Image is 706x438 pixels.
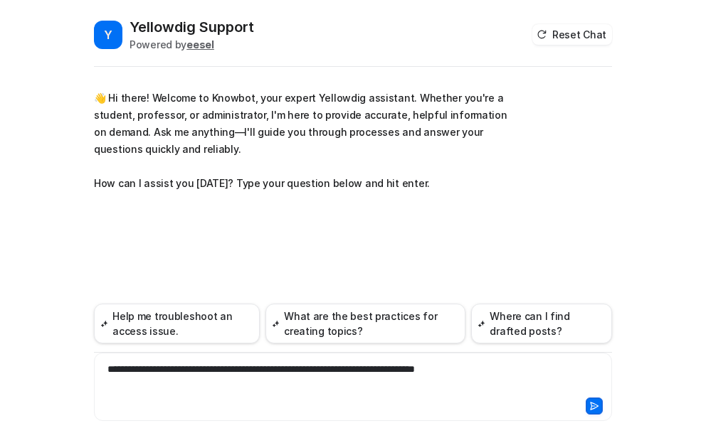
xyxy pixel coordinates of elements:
h2: Yellowdig Support [130,17,254,37]
p: 👋 Hi there! Welcome to Knowbot, your expert Yellowdig assistant. Whether you're a student, profes... [94,90,510,192]
button: Help me troubleshoot an access issue. [94,304,260,343]
button: Where can I find drafted posts? [471,304,612,343]
button: What are the best practices for creating topics? [265,304,465,343]
span: Y [94,21,122,49]
div: Powered by [130,37,254,52]
button: Reset Chat [532,24,612,45]
b: eesel [186,38,214,50]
